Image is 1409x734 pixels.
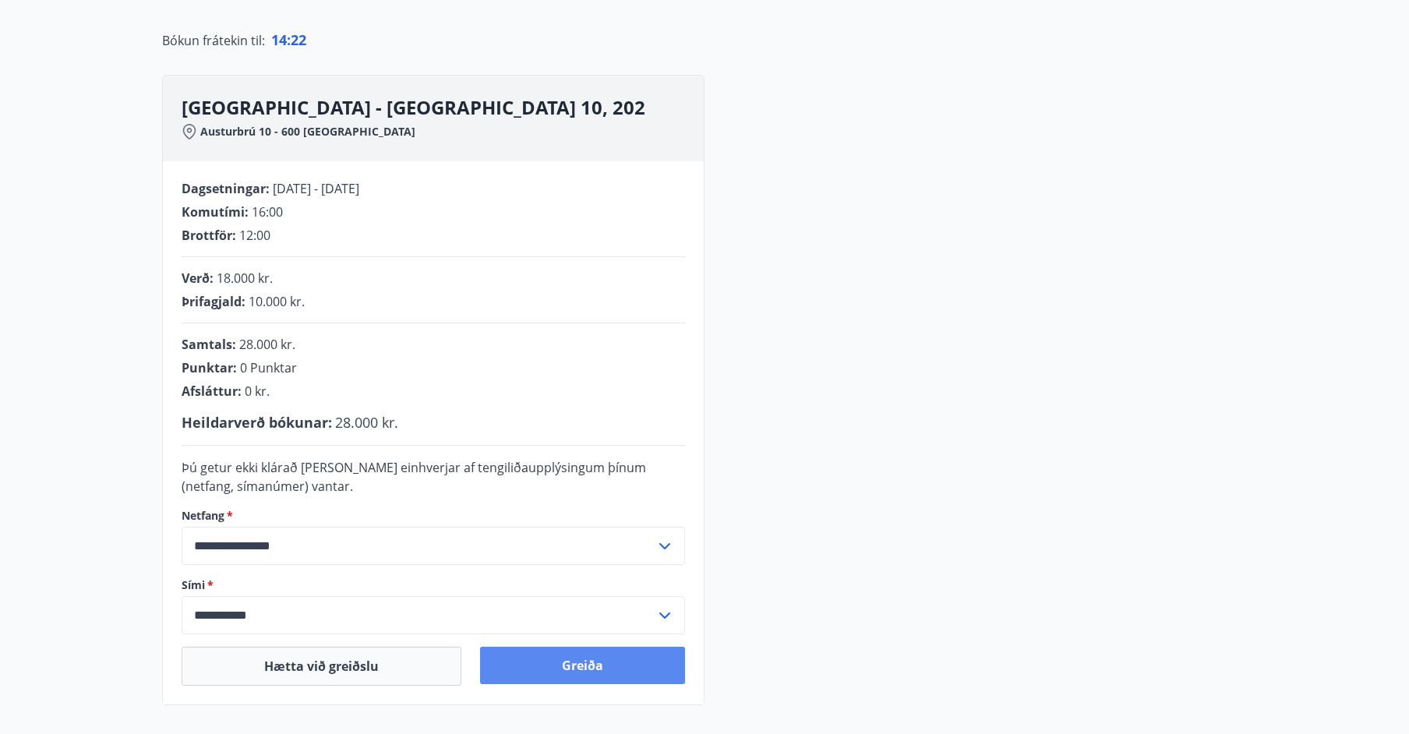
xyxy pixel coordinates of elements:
span: Verð : [182,270,214,287]
label: Netfang [182,508,685,524]
span: Austurbrú 10 - 600 [GEOGRAPHIC_DATA] [200,124,415,139]
span: 0 kr. [245,383,270,400]
span: Brottför : [182,227,236,244]
span: 14 : [271,30,291,49]
span: [DATE] - [DATE] [273,180,359,197]
span: Punktar : [182,359,237,376]
label: Sími [182,577,685,593]
span: Bókun frátekin til : [162,31,265,50]
h3: [GEOGRAPHIC_DATA] - [GEOGRAPHIC_DATA] 10, 202 [182,94,704,121]
span: 10.000 kr. [249,293,305,310]
span: 12:00 [239,227,270,244]
span: Afsláttur : [182,383,242,400]
span: Samtals : [182,336,236,353]
span: Þú getur ekki klárað [PERSON_NAME] einhverjar af tengiliðaupplýsingum þínum (netfang, símanúmer) ... [182,459,646,495]
span: 28.000 kr. [239,336,295,353]
span: Dagsetningar : [182,180,270,197]
span: Heildarverð bókunar : [182,413,332,432]
button: Greiða [480,647,685,684]
span: 16:00 [252,203,283,221]
span: Komutími : [182,203,249,221]
span: 0 Punktar [240,359,297,376]
span: Þrifagjald : [182,293,245,310]
span: 22 [291,30,306,49]
span: 28.000 kr. [335,413,398,432]
button: Hætta við greiðslu [182,647,461,686]
span: 18.000 kr. [217,270,273,287]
